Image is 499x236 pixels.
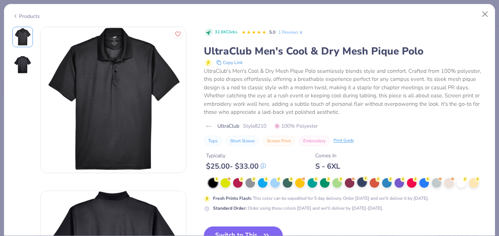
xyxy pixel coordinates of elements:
[204,136,222,146] button: Tops
[14,28,31,46] img: Front
[243,122,266,130] span: Style 8210
[214,58,245,67] button: copy to clipboard
[206,152,266,160] div: Typically
[278,29,304,35] a: 1 Reviews
[204,44,487,58] div: UltraClub Men's Cool & Dry Mesh Pique Polo
[41,27,186,173] img: Front
[213,205,247,211] strong: Standard Order :
[217,122,239,130] span: UltraClub
[206,162,266,171] div: $ 25.00 - $ 33.00
[14,56,31,74] img: Back
[315,152,340,160] div: Comes In
[334,138,354,144] div: Print Guide
[204,67,487,116] div: UltraClub's Men's Cool & Dry Mesh Pique Polo seamlessly blends style and comfort. Crafted from 10...
[241,27,266,38] div: 5.0 Stars
[263,136,295,146] button: Screen Print
[215,29,237,35] span: 32.6K Clicks
[213,205,383,211] div: Order using these colors [DATE] and we'll deliver by [DATE]-[DATE].
[213,195,252,201] strong: Fresh Prints Flash :
[204,123,214,129] img: brand logo
[315,162,340,171] div: S - 6XL
[226,136,259,146] button: Short Sleeve
[299,136,330,146] button: Embroidery
[269,29,275,35] span: 5.0
[478,7,492,21] button: Close
[12,12,40,20] div: Products
[173,29,183,39] button: Like
[274,122,318,130] span: 100% Polyester
[213,195,429,202] div: This color can be expedited for 5 day delivery. Order [DATE] and we'll deliver it by [DATE].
